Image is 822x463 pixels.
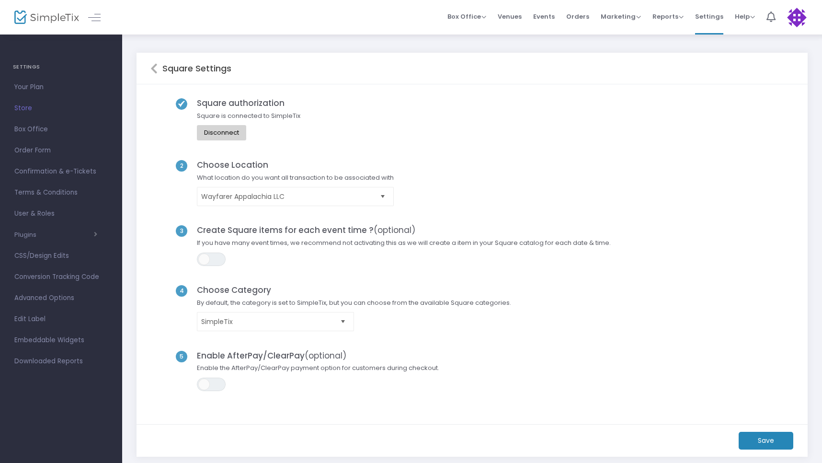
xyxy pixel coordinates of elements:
[192,111,305,126] span: Square is connected to SimpleTix
[192,98,305,108] h4: Square authorization
[158,63,231,74] h5: Square Settings
[201,192,376,201] span: Wayfarer Appalachia LLC
[533,4,555,29] span: Events
[374,224,415,236] span: (optional)
[336,312,350,332] button: Select
[14,102,108,115] span: Store
[566,4,589,29] span: Orders
[14,186,108,199] span: Terms & Conditions
[305,350,346,361] span: (optional)
[14,271,108,283] span: Conversion Tracking Code
[735,12,755,21] span: Help
[14,231,97,239] button: Plugins
[652,12,684,21] span: Reports
[498,4,522,29] span: Venues
[176,285,187,297] span: 4
[14,292,108,304] span: Advanced Options
[14,250,108,262] span: CSS/Design Edits
[197,125,246,140] button: Disconnect
[192,173,399,187] span: What location do you want all transaction to be associated with
[14,123,108,136] span: Box Office
[192,298,516,313] span: By default, the category is set to SimpleTix, but you can choose from the available Square catego...
[176,351,187,362] span: 5
[601,12,641,21] span: Marketing
[192,351,444,360] h4: Enable AfterPay/ClearPay
[176,160,187,172] span: 2
[176,98,187,110] img: Checkbox SVG
[201,317,336,326] span: SimpleTix
[447,12,486,21] span: Box Office
[739,432,793,450] m-button: Save
[192,363,444,378] span: Enable the AfterPay/ClearPay payment option for customers during checkout.
[376,186,389,207] button: Select
[192,238,616,253] span: If you have many event times, we recommend not activating this as we will create a item in your S...
[192,160,399,170] h4: Choose Location
[14,334,108,347] span: Embeddable Widgets
[192,285,516,295] h4: Choose Category
[14,144,108,157] span: Order Form
[176,225,187,237] span: 3
[14,313,108,325] span: Edit Label
[14,81,108,93] span: Your Plan
[14,165,108,178] span: Confirmation & e-Tickets
[14,355,108,368] span: Downloaded Reports
[13,58,109,77] h4: SETTINGS
[14,208,108,220] span: User & Roles
[695,4,723,29] span: Settings
[192,225,616,235] h4: Create Square items for each event time ?
[204,129,239,137] div: Disconnect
